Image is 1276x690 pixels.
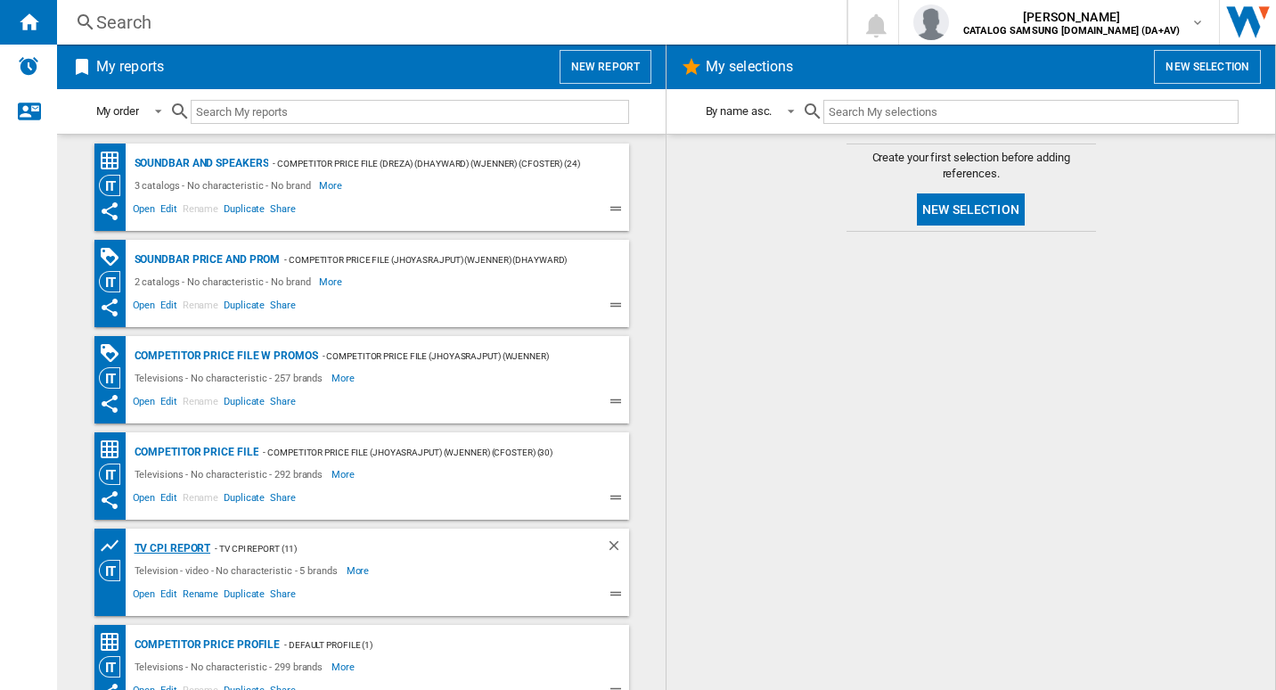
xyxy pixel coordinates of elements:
span: More [331,656,357,678]
span: Edit [158,393,180,415]
div: Price Matrix [99,631,130,653]
span: Open [130,297,159,318]
span: Rename [180,489,221,511]
span: Rename [180,297,221,318]
div: TV CPI Report [130,538,211,560]
span: Open [130,201,159,222]
span: More [319,271,345,292]
div: Soundbar Price and Prom [130,249,281,271]
ng-md-icon: This report has been shared with you [99,489,120,511]
div: - TV CPI Report (11) [210,538,569,560]
button: New report [560,50,651,84]
div: Category View [99,560,130,581]
span: Rename [180,586,221,607]
div: Competitor price file w promos [130,345,318,367]
div: 3 catalogs - No characteristic - No brand [130,175,320,196]
span: Open [130,393,159,415]
div: By name asc. [706,104,773,118]
div: - Competitor price file (jhoyasrajput) (wjenner) (dhayward) (cfoster) (30) [280,249,593,271]
div: PROMOTIONS Matrix [99,342,130,365]
div: - Default profile (1) [280,634,593,656]
span: Edit [158,586,180,607]
span: More [331,464,357,485]
span: More [331,367,357,389]
div: Televisions - No characteristic - 257 brands [130,367,332,389]
span: Open [130,586,159,607]
span: Duplicate [221,201,267,222]
div: Category View [99,175,130,196]
img: profile.jpg [913,4,949,40]
span: Share [267,586,299,607]
div: Product prices grid [99,535,130,557]
button: New selection [917,193,1025,226]
ng-md-icon: This report has been shared with you [99,393,120,415]
span: Duplicate [221,586,267,607]
span: Share [267,489,299,511]
img: alerts-logo.svg [18,55,39,77]
span: Duplicate [221,489,267,511]
span: Duplicate [221,297,267,318]
div: PROMOTIONS Matrix [99,246,130,268]
div: Price Matrix [99,439,130,461]
div: Television - video - No characteristic - 5 brands [130,560,347,581]
div: Televisions - No characteristic - 292 brands [130,464,332,485]
span: Duplicate [221,393,267,415]
ng-md-icon: This report has been shared with you [99,297,120,318]
span: Create your first selection before adding references. [847,150,1096,182]
span: Open [130,489,159,511]
div: Category View [99,656,130,678]
div: Delete [606,538,629,560]
div: Category View [99,464,130,485]
span: More [319,175,345,196]
button: New selection [1154,50,1261,84]
div: - Competitor Price File (dreza) (dhayward) (wjenner) (cfoster) (24) [268,152,593,175]
ng-md-icon: This report has been shared with you [99,201,120,222]
b: CATALOG SAMSUNG [DOMAIN_NAME] (DA+AV) [963,25,1180,37]
div: Soundbar and Speakers [130,152,269,175]
div: Competitor Price Profile [130,634,281,656]
div: Televisions - No characteristic - 299 brands [130,656,332,678]
h2: My reports [93,50,168,84]
span: [PERSON_NAME] [963,8,1180,26]
div: Category View [99,271,130,292]
span: Rename [180,393,221,415]
span: Edit [158,489,180,511]
span: Share [267,393,299,415]
div: My order [96,104,139,118]
input: Search My selections [823,100,1238,124]
span: Rename [180,201,221,222]
span: Edit [158,201,180,222]
span: Edit [158,297,180,318]
div: Competitor price file [130,441,259,464]
span: Share [267,201,299,222]
div: - Competitor price file (jhoyasrajput) (wjenner) (cfoster) (30) [258,441,593,464]
div: 2 catalogs - No characteristic - No brand [130,271,320,292]
input: Search My reports [191,100,629,124]
div: - Competitor price file (jhoyasrajput) (wjenner) (cfoster) (30) [318,345,593,367]
div: Category View [99,367,130,389]
div: Price Matrix [99,150,130,172]
span: Share [267,297,299,318]
span: More [347,560,372,581]
h2: My selections [702,50,797,84]
div: Search [96,10,800,35]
